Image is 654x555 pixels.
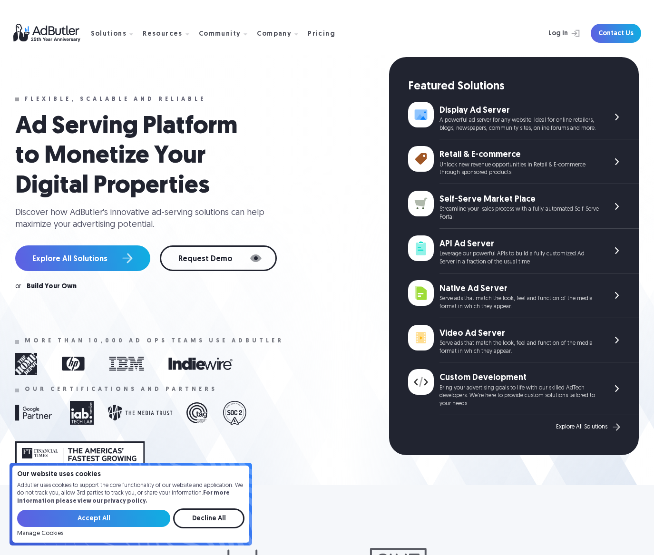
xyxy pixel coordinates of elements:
a: Display Ad Server A powerful ad server for any website. Ideal for online retailers, blogs, newspa... [408,95,639,140]
a: Explore All Solutions [556,421,623,433]
div: Unlock new revenue opportunities in Retail & E-commerce through sponsored products. [439,161,599,177]
div: Retail & E-commerce [439,149,599,161]
a: API Ad Server Leverage our powerful APIs to build a fully customized Ad Server in a fraction of t... [408,229,639,273]
a: Manage Cookies [17,530,63,537]
a: Request Demo [160,245,277,271]
div: Display Ad Server [439,105,599,117]
div: Self-Serve Market Place [439,194,599,205]
div: Solutions [91,31,127,38]
a: Contact Us [591,24,641,43]
div: Resources [143,31,183,38]
div: Leverage our powerful APIs to build a fully customized Ad Server in a fraction of the usual time [439,250,599,266]
p: AdButler uses cookies to support the core functionality of our website and application. We do not... [17,482,244,506]
div: Custom Development [439,372,599,384]
a: Native Ad Server Serve ads that match the look, feel and function of the media format in which th... [408,273,639,318]
div: Serve ads that match the look, feel and function of the media format in which they appear. [439,295,599,311]
div: Discover how AdButler's innovative ad-serving solutions can help maximize your advertising potent... [15,207,272,231]
a: Explore All Solutions [15,245,150,271]
div: Company [257,31,292,38]
input: Accept All [17,510,170,527]
div: A powerful ad server for any website. Ideal for online retailers, blogs, newspapers, community si... [439,117,599,133]
div: Our certifications and partners [25,386,217,393]
a: Build Your Own [27,283,77,290]
div: Flexible, scalable and reliable [25,96,206,103]
div: Serve ads that match the look, feel and function of the media format in which they appear. [439,340,599,356]
div: Community [199,31,241,38]
a: Video Ad Server Serve ads that match the look, feel and function of the media format in which the... [408,318,639,363]
div: API Ad Server [439,238,599,250]
div: Native Ad Server [439,283,599,295]
div: Explore All Solutions [556,424,607,430]
div: Featured Solutions [408,79,639,95]
div: Bring your advertising goals to life with our skilled AdTech developers. We're here to provide cu... [439,384,599,408]
a: Retail & E-commerce Unlock new revenue opportunities in Retail & E-commerce through sponsored pro... [408,139,639,184]
a: Self-Serve Market Place Streamline your sales process with a fully-automated Self-Serve Portal [408,184,639,229]
input: Decline All [173,508,244,528]
div: Pricing [308,31,335,38]
div: Streamline your sales process with a fully-automated Self-Serve Portal [439,205,599,222]
div: Video Ad Server [439,328,599,340]
a: Pricing [308,29,343,38]
h4: Our website uses cookies [17,471,244,478]
a: Custom Development Bring your advertising goals to life with our skilled AdTech developers. We're... [408,362,639,415]
div: or [15,283,21,290]
a: Log In [523,24,585,43]
h1: Ad Serving Platform to Monetize Your Digital Properties [15,112,263,201]
div: More than 10,000 ad ops teams use adbutler [25,338,284,344]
